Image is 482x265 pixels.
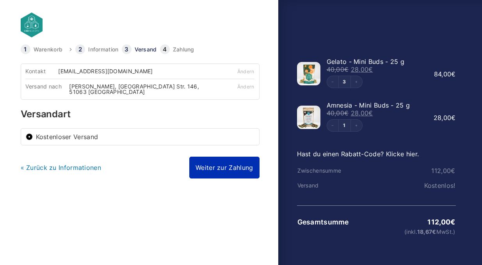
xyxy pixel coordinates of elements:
a: Zahlung [173,47,194,52]
button: Decrement [327,76,339,88]
span: Amnesia - Mini Buds - 25 g [327,101,410,109]
button: Decrement [327,120,339,131]
div: [EMAIL_ADDRESS][DOMAIN_NAME] [58,69,158,74]
button: Increment [350,76,362,88]
span: € [451,114,455,122]
span: € [344,109,349,117]
bdi: 40,00 [327,109,349,117]
span: € [368,65,373,73]
label: Kostenloser Versand [36,134,254,140]
a: Warenkorb [34,47,63,52]
bdi: 40,00 [327,65,349,73]
a: Ändern [237,84,254,90]
span: € [451,70,455,78]
bdi: 112,00 [431,167,455,175]
bdi: 28,00 [434,114,456,122]
div: Kontakt [25,69,58,74]
bdi: 28,00 [351,109,373,117]
div: [PERSON_NAME], [GEOGRAPHIC_DATA] Str. 146, 51063 [GEOGRAPHIC_DATA] [69,84,216,95]
a: Versand [135,47,157,52]
a: Edit [339,123,350,128]
span: € [450,218,455,226]
span: € [451,167,455,175]
button: Increment [350,120,362,131]
small: (inkl. MwSt.) [350,229,455,235]
a: « Zurück zu Informationen [21,164,101,171]
a: Ändern [237,69,254,74]
a: Information [88,47,118,52]
span: Gelato - Mini Buds - 25 g [327,58,405,65]
bdi: 84,00 [434,70,456,78]
h3: Versandart [21,110,260,119]
a: Edit [339,79,350,84]
span: € [432,228,436,235]
th: Zwischensumme [297,168,350,174]
bdi: 112,00 [427,218,455,226]
span: € [344,65,349,73]
span: € [368,109,373,117]
td: Kostenlos! [350,182,455,189]
span: 18,67 [417,228,436,235]
bdi: 28,00 [351,65,373,73]
div: Versand nach [25,84,69,95]
a: Hast du einen Rabatt-Code? Klicke hier. [297,150,419,158]
a: Weiter zur Zahlung [189,157,259,178]
th: Versand [297,182,350,189]
th: Gesamtsumme [297,218,350,226]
